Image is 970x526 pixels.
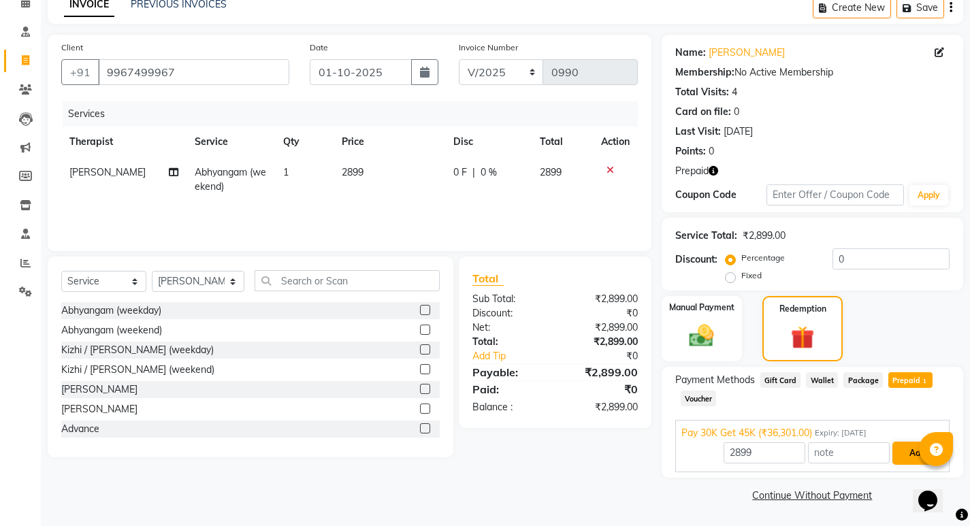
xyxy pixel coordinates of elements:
[462,364,555,380] div: Payable:
[892,442,942,465] button: Add
[61,127,187,157] th: Therapist
[675,85,729,99] div: Total Visits:
[61,422,99,436] div: Advance
[675,46,706,60] div: Name:
[472,272,504,286] span: Total
[815,427,867,439] span: Expiry: [DATE]
[310,42,328,54] label: Date
[472,165,475,180] span: |
[61,42,83,54] label: Client
[675,144,706,159] div: Points:
[806,372,838,388] span: Wallet
[462,335,555,349] div: Total:
[681,391,717,406] span: Voucher
[675,229,737,243] div: Service Total:
[709,144,714,159] div: 0
[555,306,647,320] div: ₹0
[462,400,555,414] div: Balance :
[275,127,334,157] th: Qty
[675,65,734,80] div: Membership:
[843,372,883,388] span: Package
[675,125,721,139] div: Last Visit:
[741,252,785,264] label: Percentage
[779,303,826,315] label: Redemption
[334,127,444,157] th: Price
[681,426,812,440] span: Pay 30K Get 45K (₹36,301.00)
[555,292,647,306] div: ₹2,899.00
[555,320,647,335] div: ₹2,899.00
[555,364,647,380] div: ₹2,899.00
[669,301,734,314] label: Manual Payment
[741,269,762,282] label: Fixed
[462,292,555,306] div: Sub Total:
[69,166,146,178] span: [PERSON_NAME]
[734,105,739,119] div: 0
[555,381,647,397] div: ₹0
[743,229,786,243] div: ₹2,899.00
[909,185,948,206] button: Apply
[675,105,731,119] div: Card on file:
[675,65,950,80] div: No Active Membership
[445,127,532,157] th: Disc
[555,335,647,349] div: ₹2,899.00
[342,166,363,178] span: 2899
[195,166,266,193] span: Abhyangam (weekend)
[61,59,99,85] button: +91
[462,306,555,320] div: Discount:
[766,184,904,206] input: Enter Offer / Coupon Code
[459,42,518,54] label: Invoice Number
[888,372,933,388] span: Prepaid
[63,101,648,127] div: Services
[255,270,440,291] input: Search or Scan
[462,381,555,397] div: Paid:
[675,373,755,387] span: Payment Methods
[532,127,592,157] th: Total
[760,372,801,388] span: Gift Card
[98,59,289,85] input: Search by Name/Mobile/Email/Code
[61,363,214,377] div: Kizhi / [PERSON_NAME] (weekend)
[709,46,785,60] a: [PERSON_NAME]
[675,252,717,267] div: Discount:
[187,127,275,157] th: Service
[570,349,648,363] div: ₹0
[920,378,928,386] span: 1
[724,442,805,463] input: Amount
[681,322,722,350] img: _cash.svg
[481,165,497,180] span: 0 %
[593,127,638,157] th: Action
[724,125,753,139] div: [DATE]
[61,343,214,357] div: Kizhi / [PERSON_NAME] (weekday)
[462,320,555,335] div: Net:
[453,165,467,180] span: 0 F
[283,166,289,178] span: 1
[783,323,822,352] img: _gift.svg
[61,303,161,318] div: Abhyangam (weekday)
[540,166,562,178] span: 2899
[675,188,766,202] div: Coupon Code
[61,323,162,338] div: Abhyangam (weekend)
[61,402,138,416] div: [PERSON_NAME]
[675,164,709,178] span: Prepaid
[913,472,956,512] iframe: chat widget
[555,400,647,414] div: ₹2,899.00
[664,489,960,503] a: Continue Without Payment
[808,442,890,463] input: note
[462,349,570,363] a: Add Tip
[61,382,138,397] div: [PERSON_NAME]
[732,85,737,99] div: 4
